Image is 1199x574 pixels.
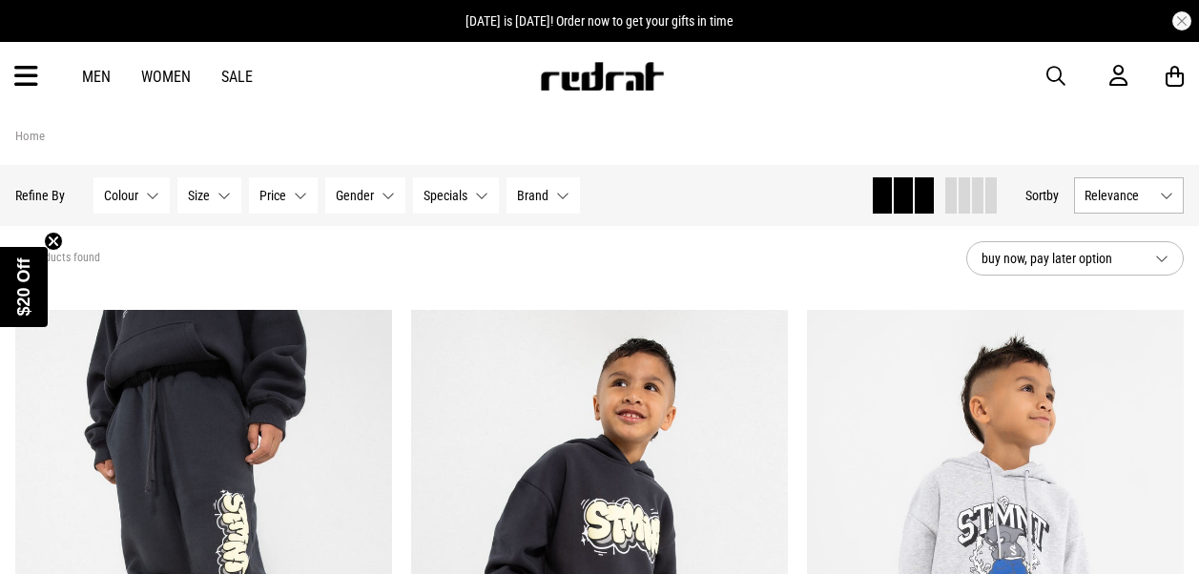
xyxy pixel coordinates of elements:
span: $20 Off [14,257,33,316]
p: Refine By [15,188,65,203]
img: Redrat logo [539,62,665,91]
a: Home [15,129,45,143]
span: 20 products found [15,251,100,266]
button: Price [249,177,318,214]
button: Specials [413,177,499,214]
button: Sortby [1025,184,1059,207]
button: Brand [506,177,580,214]
span: Relevance [1085,188,1152,203]
button: Gender [325,177,405,214]
span: Size [188,188,210,203]
span: Specials [424,188,467,203]
span: buy now, pay later option [982,247,1140,270]
button: Size [177,177,241,214]
span: Gender [336,188,374,203]
button: Colour [93,177,170,214]
span: Brand [517,188,548,203]
button: buy now, pay later option [966,241,1184,276]
a: Sale [221,68,253,86]
a: Men [82,68,111,86]
span: [DATE] is [DATE]! Order now to get your gifts in time [465,13,734,29]
a: Women [141,68,191,86]
span: Colour [104,188,138,203]
span: Price [259,188,286,203]
span: by [1046,188,1059,203]
button: Relevance [1074,177,1184,214]
button: Close teaser [44,232,63,251]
